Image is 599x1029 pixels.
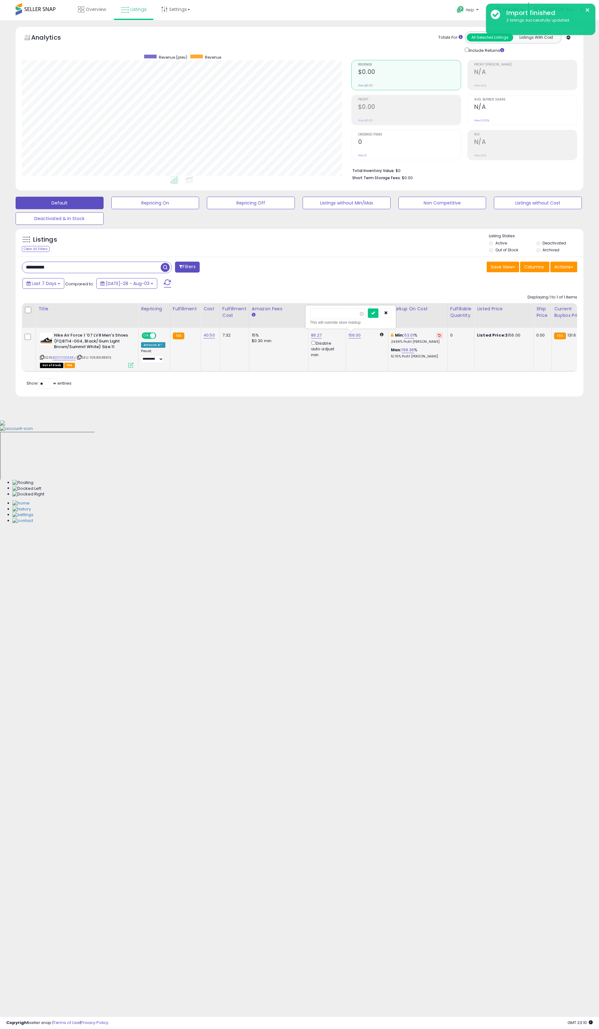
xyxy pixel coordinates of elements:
[474,84,486,87] small: Prev: N/A
[513,33,559,42] button: Listings With Cost
[477,332,529,338] div: $156.00
[54,332,130,352] b: Nike Air Force 1 '07 LV8 Men's Shoes (FQ8714-004, Black/Gum Light Brown/Summit White) Size 11
[474,119,489,122] small: Prev: 0.00%
[494,197,582,209] button: Listings without Cost
[40,332,134,367] div: ASIN:
[40,332,52,345] img: 31la2cHTbyL._SL40_.jpg
[207,197,295,209] button: Repricing Off
[391,340,443,344] p: 24.89% Profit [PERSON_NAME]
[567,332,576,338] span: 131.6
[395,332,404,338] b: Min:
[450,332,470,338] div: 0
[466,7,474,12] span: Help
[456,6,464,13] i: Get Help
[12,506,31,512] img: History
[487,262,519,272] button: Save View
[111,197,199,209] button: Repricing On
[467,33,513,42] button: All Selected Listings
[452,1,485,20] a: Help
[524,264,544,270] span: Columns
[12,512,33,518] img: Settings
[22,246,50,252] div: Clear All Filters
[543,247,559,253] label: Archived
[31,33,73,43] h5: Analytics
[477,306,531,312] div: Listed Price
[495,240,507,246] label: Active
[391,306,445,312] div: Markup on Cost
[358,84,373,87] small: Prev: $0.00
[106,280,149,287] span: [DATE]-28 - Aug-03
[159,55,187,60] span: Revenue (prev)
[358,119,373,122] small: Prev: $0.00
[474,68,577,77] h2: N/A
[222,306,246,319] div: Fulfillment Cost
[474,138,577,147] h2: N/A
[40,363,63,368] span: All listings that are currently out of stock and unavailable for purchase on Amazon
[543,240,566,246] label: Deactivated
[536,306,549,319] div: Ship Price
[358,154,367,157] small: Prev: 0
[352,175,401,180] b: Short Term Storage Fees:
[474,103,577,112] h2: N/A
[252,338,304,344] div: $0.30 min
[33,235,57,244] h5: Listings
[404,332,414,338] a: 53.01
[142,333,150,338] span: ON
[528,294,577,300] div: Displaying 1 to 1 of 1 items
[477,332,505,338] b: Listed Price:
[388,303,447,328] th: The percentage added to the cost of goods (COGS) that forms the calculator for Min & Max prices.
[391,332,443,344] div: %
[402,347,414,353] a: 199.36
[554,306,586,319] div: Current Buybox Price
[86,6,106,12] span: Overview
[495,247,518,253] label: Out of Stock
[536,332,547,338] div: 0.00
[141,342,165,348] div: Amazon AI *
[358,98,461,101] span: Profit
[358,63,461,66] span: Revenue
[22,278,64,289] button: Last 7 Days
[391,354,443,359] p: 51.76% Profit [PERSON_NAME]
[12,491,44,497] img: Docked Right
[358,103,461,112] h2: $0.00
[438,35,463,41] div: Totals For
[252,332,304,338] div: 15%
[352,166,572,174] li: $0
[311,340,341,358] div: Disable auto adjust min
[310,319,391,326] div: This will override store markup
[205,55,221,60] span: Revenue
[27,380,71,386] span: Show: entries
[155,333,165,338] span: OFF
[64,363,75,368] span: FBA
[53,355,75,360] a: B0D1YGDM8J
[450,306,472,319] div: Fulfillable Quantity
[358,138,461,147] h2: 0
[32,280,56,287] span: Last 7 Days
[352,168,395,173] b: Total Inventory Value:
[474,98,577,101] span: Avg. Buybox Share
[141,349,165,363] div: Preset:
[502,8,591,17] div: Import finished
[358,68,461,77] h2: $0.00
[12,518,33,524] img: Contact
[398,197,486,209] button: Non Competitive
[173,332,184,339] small: FBA
[203,332,215,338] a: 40.50
[38,306,136,312] div: Title
[520,262,549,272] button: Columns
[16,197,104,209] button: Default
[402,175,413,181] span: $0.00
[311,332,322,338] a: 86.27
[222,332,244,338] div: 7.32
[585,6,590,14] button: ×
[203,306,217,312] div: Cost
[391,347,402,353] b: Max:
[175,262,199,273] button: Filters
[348,332,361,338] a: 156.00
[358,133,461,136] span: Ordered Items
[96,278,157,289] button: [DATE]-28 - Aug-03
[12,480,33,486] img: Floating
[303,197,391,209] button: Listings without Min/Max
[76,355,111,360] span: | SKU: 1068648615
[489,233,583,239] p: Listing States:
